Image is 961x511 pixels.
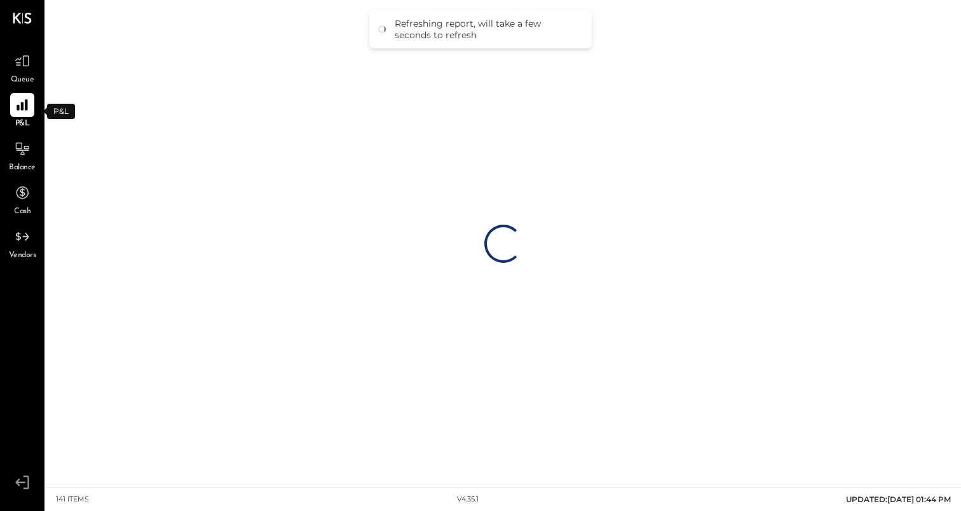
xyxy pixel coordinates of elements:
[11,74,34,86] span: Queue
[846,494,951,504] span: UPDATED: [DATE] 01:44 PM
[1,49,44,86] a: Queue
[56,494,89,505] div: 141 items
[1,225,44,262] a: Vendors
[14,206,31,218] span: Cash
[395,18,579,41] div: Refreshing report, will take a few seconds to refresh
[15,118,30,130] span: P&L
[1,181,44,218] a: Cash
[1,93,44,130] a: P&L
[47,104,75,119] div: P&L
[9,162,36,174] span: Balance
[9,250,36,262] span: Vendors
[457,494,479,505] div: v 4.35.1
[1,137,44,174] a: Balance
